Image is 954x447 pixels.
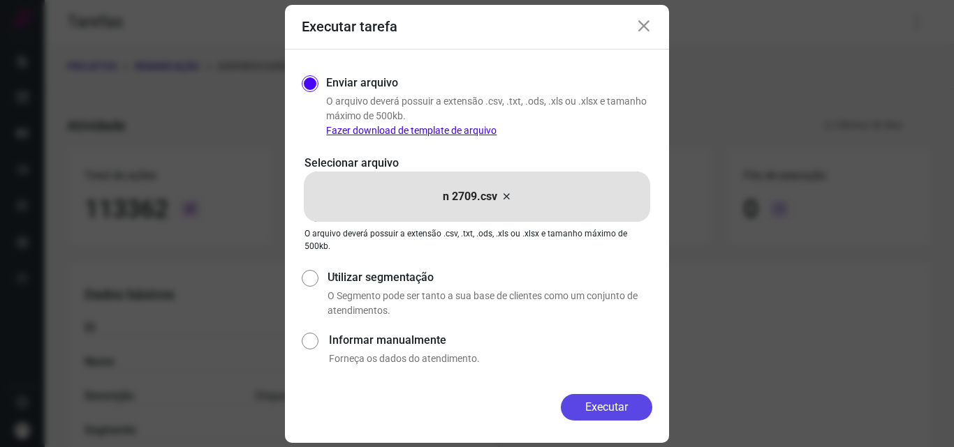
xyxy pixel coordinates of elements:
p: O arquivo deverá possuir a extensão .csv, .txt, .ods, .xls ou .xlsx e tamanho máximo de 500kb. [326,94,652,138]
label: Informar manualmente [329,332,652,349]
h3: Executar tarefa [302,18,397,35]
a: Fazer download de template de arquivo [326,125,497,136]
label: Utilizar segmentação [328,269,652,286]
p: O Segmento pode ser tanto a sua base de clientes como um conjunto de atendimentos. [328,289,652,318]
label: Enviar arquivo [326,75,398,91]
button: Executar [561,394,652,421]
p: n 2709.csv [443,188,497,205]
p: Selecionar arquivo [304,155,650,172]
p: Forneça os dados do atendimento. [329,351,652,366]
p: O arquivo deverá possuir a extensão .csv, .txt, .ods, .xls ou .xlsx e tamanho máximo de 500kb. [304,227,650,252]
